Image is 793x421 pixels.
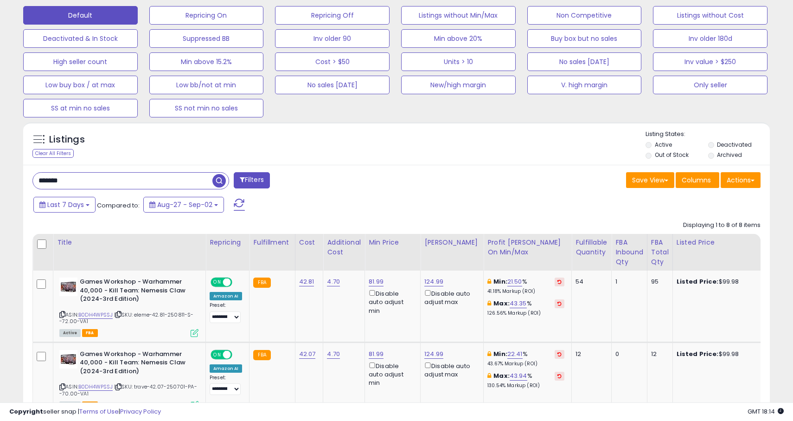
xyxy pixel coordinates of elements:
div: Displaying 1 to 8 of 8 items [683,221,761,230]
a: 124.99 [424,350,443,359]
button: Non Competitive [527,6,642,25]
label: Out of Stock [655,151,689,159]
div: % [487,372,564,389]
span: Last 7 Days [47,200,84,209]
div: Additional Cost [327,238,361,257]
b: Max: [493,299,510,308]
div: Disable auto adjust max [424,288,476,306]
button: Units > 10 [401,52,516,71]
div: Cost [299,238,320,247]
b: Listed Price: [677,277,719,286]
a: 4.70 [327,350,340,359]
button: Listings without Cost [653,6,767,25]
div: 54 [576,278,604,286]
div: 1 [615,278,640,286]
div: Repricing [210,238,245,247]
label: Deactivated [717,141,752,149]
span: Aug-27 - Sep-02 [157,200,212,209]
p: 130.54% Markup (ROI) [487,382,564,389]
p: 126.56% Markup (ROI) [487,310,564,317]
button: Filters [234,172,270,188]
button: Default [23,6,138,25]
button: Min above 20% [401,29,516,48]
span: 2025-09-10 18:14 GMT [748,407,784,416]
div: seller snap | | [9,408,161,416]
b: Games Workshop - Warhammer 40,000 - Kill Team: Nemesis Claw (2024-3rd Edition) [80,350,192,378]
button: Save View [626,172,674,188]
div: 12 [576,350,604,358]
a: 43.94 [510,371,527,381]
a: 81.99 [369,277,384,286]
div: % [487,278,564,295]
button: Inv older 90 [275,29,390,48]
button: V. high margin [527,76,642,94]
b: Max: [493,371,510,380]
button: Repricing On [149,6,264,25]
button: Actions [721,172,761,188]
button: Min above 15.2% [149,52,264,71]
div: Fulfillment [253,238,291,247]
div: Amazon AI [210,364,242,373]
button: Aug-27 - Sep-02 [143,197,224,213]
button: Deactivated & In Stock [23,29,138,48]
button: No sales [DATE] [527,52,642,71]
span: OFF [231,279,246,286]
div: 0 [615,350,640,358]
button: Columns [676,172,719,188]
div: Profit [PERSON_NAME] on Min/Max [487,238,568,257]
button: Low buy box / at max [23,76,138,94]
strong: Copyright [9,407,43,416]
button: Suppressed BB [149,29,264,48]
div: Preset: [210,302,242,323]
a: 22.41 [507,350,523,359]
div: Disable auto adjust min [369,288,413,315]
button: Last 7 Days [33,197,96,213]
span: | SKU: trave-42.07-250701-PA--70.00-VA1 [59,383,197,397]
a: 124.99 [424,277,443,286]
button: SS not min no sales [149,99,264,117]
a: 21.50 [507,277,522,286]
th: The percentage added to the cost of goods (COGS) that forms the calculator for Min & Max prices. [484,234,572,271]
span: OFF [231,350,246,358]
div: Amazon AI [210,292,242,300]
div: Disable auto adjust min [369,361,413,388]
span: Compared to: [97,201,140,210]
button: High seller count [23,52,138,71]
button: Cost > $50 [275,52,390,71]
div: $99.98 [677,278,754,286]
div: FBA inbound Qty [615,238,643,267]
a: 81.99 [369,350,384,359]
div: 12 [651,350,665,358]
span: FBA [82,329,98,337]
button: Repricing Off [275,6,390,25]
b: Games Workshop - Warhammer 40,000 - Kill Team: Nemesis Claw (2024-3rd Edition) [80,278,192,306]
a: 4.70 [327,277,340,286]
a: 42.07 [299,350,316,359]
p: Listing States: [646,130,769,139]
p: 41.18% Markup (ROI) [487,288,564,295]
span: ON [211,279,223,286]
div: [PERSON_NAME] [424,238,480,247]
a: 43.35 [510,299,527,308]
img: 41dlie8-FiL._SL40_.jpg [59,278,77,296]
b: Listed Price: [677,350,719,358]
div: Listed Price [677,238,757,247]
div: Fulfillable Quantity [576,238,608,257]
img: 41dlie8-FiL._SL40_.jpg [59,350,77,369]
button: Only seller [653,76,767,94]
b: Min: [493,277,507,286]
span: | SKU: eleme-42.81-250811-S--72.00-VA1 [59,311,194,325]
a: Terms of Use [79,407,119,416]
div: Preset: [210,375,242,395]
div: ASIN: [59,278,198,336]
button: Listings without Min/Max [401,6,516,25]
div: FBA Total Qty [651,238,669,267]
small: FBA [253,278,270,288]
span: ON [211,350,223,358]
a: B0DH4WPSSJ [78,311,113,319]
button: Inv value > $250 [653,52,767,71]
a: 42.81 [299,277,314,286]
div: Disable auto adjust max [424,361,476,379]
label: Archived [717,151,742,159]
span: Columns [682,175,711,185]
